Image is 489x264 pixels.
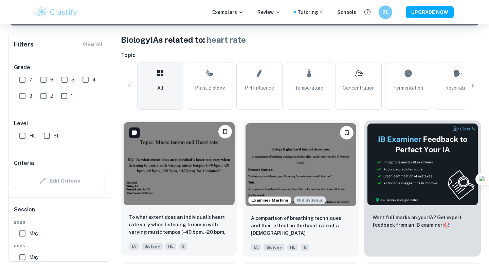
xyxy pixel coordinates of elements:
[29,76,32,83] span: 7
[362,6,373,18] button: Help and Feedback
[406,6,454,18] button: UPGRADE NOW
[29,230,38,237] span: May
[124,122,235,205] img: Biology IA example thumbnail: To what extent does an individual’s hear
[14,219,105,225] span: 2026
[382,8,390,16] h6: ZL
[14,40,34,49] h6: Filters
[207,35,246,44] span: heart rate
[121,120,237,257] a: BookmarkTo what extent does an individual’s heart rate vary when listening to music with varying ...
[157,84,163,92] span: All
[249,197,291,203] span: Examiner Marking
[142,243,163,250] span: Biology
[245,84,274,92] span: pH Influence
[337,8,356,16] a: Schools
[165,243,176,250] span: HL
[14,159,34,167] h6: Criteria
[373,214,473,229] p: Want full marks on your IA ? Get expert feedback from an IB examiner!
[246,123,357,206] img: Biology IA example thumbnail: A comparison of breathing techniques and
[379,5,392,19] button: ZL
[212,8,244,16] p: Exemplars
[297,8,324,16] a: Tutoring
[257,8,280,16] p: Review
[301,244,309,251] span: 5
[14,119,105,128] h6: Level
[129,213,229,237] p: To what extent does an individual’s heart rate vary when listening to music with varying music te...
[14,173,105,189] div: Criteria filters are unavailable when searching by topic
[35,5,78,19] img: Clastify logo
[243,120,359,257] a: Examiner MarkingStarting from the May 2025 session, the Biology IA requirements have changed. It'...
[29,253,38,261] span: May
[218,125,232,138] button: Bookmark
[71,76,74,83] span: 5
[179,243,187,250] span: 3
[14,63,105,72] h6: Grade
[50,76,53,83] span: 6
[121,51,481,59] h6: Topic
[287,244,298,251] span: HL
[92,76,96,83] span: 4
[29,92,32,100] span: 3
[251,214,351,238] p: A comparison of breathing techniques and their effect on the heart rate of a 17 year old female.
[129,243,139,250] span: IA
[294,196,326,204] span: Old Syllabus
[195,84,225,92] span: Plant Biology
[29,132,36,139] span: HL
[343,84,375,92] span: Concentration
[444,222,450,228] span: 🎯
[14,243,105,249] span: 2025
[264,244,285,251] span: Biology
[14,206,105,219] h6: Session
[364,120,481,257] a: ThumbnailWant full marks on yourIA? Get expert feedback from an IB examiner!
[445,84,470,92] span: Respiration
[54,132,59,139] span: SL
[295,84,323,92] span: Temperature
[71,92,73,100] span: 1
[251,244,261,251] span: IA
[50,92,53,100] span: 2
[294,196,326,204] div: Starting from the May 2025 session, the Biology IA requirements have changed. It's OK to refer to...
[340,126,354,139] button: Bookmark
[367,123,478,206] img: Thumbnail
[121,34,481,46] h1: Biology IAs related to:
[393,84,423,92] span: Fermentation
